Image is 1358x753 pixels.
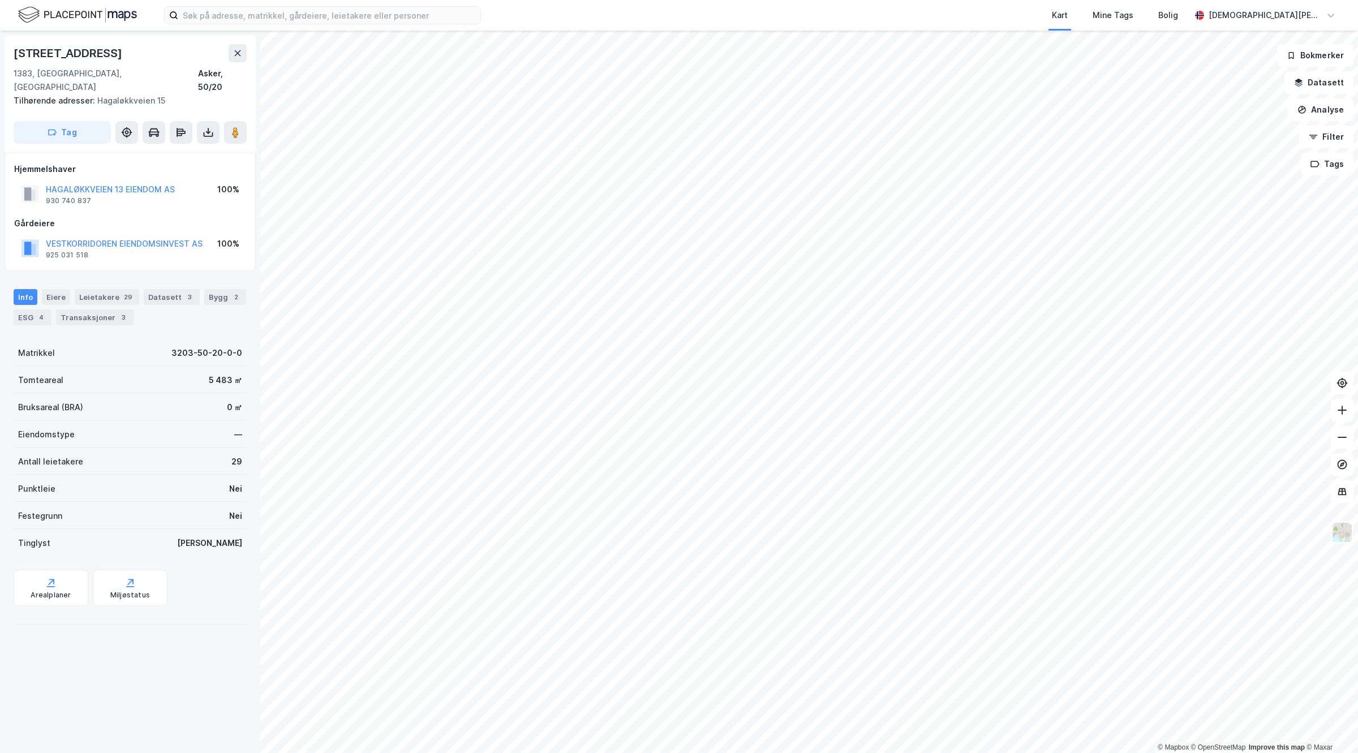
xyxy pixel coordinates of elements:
[217,237,239,251] div: 100%
[14,162,246,176] div: Hjemmelshaver
[229,509,242,523] div: Nei
[46,251,88,260] div: 925 031 518
[217,183,239,196] div: 100%
[18,428,75,441] div: Eiendomstype
[36,312,47,323] div: 4
[198,67,247,94] div: Asker, 50/20
[75,289,139,305] div: Leietakere
[1331,522,1353,543] img: Z
[1249,743,1305,751] a: Improve this map
[18,401,83,414] div: Bruksareal (BRA)
[18,509,62,523] div: Festegrunn
[234,428,242,441] div: —
[204,289,246,305] div: Bygg
[14,67,198,94] div: 1383, [GEOGRAPHIC_DATA], [GEOGRAPHIC_DATA]
[14,289,37,305] div: Info
[110,591,150,600] div: Miljøstatus
[18,482,55,496] div: Punktleie
[227,401,242,414] div: 0 ㎡
[18,455,83,468] div: Antall leietakere
[14,94,238,107] div: Hagaløkkveien 15
[229,482,242,496] div: Nei
[118,312,129,323] div: 3
[18,5,137,25] img: logo.f888ab2527a4732fd821a326f86c7f29.svg
[1158,743,1189,751] a: Mapbox
[1301,153,1353,175] button: Tags
[171,346,242,360] div: 3203-50-20-0-0
[56,309,134,325] div: Transaksjoner
[177,536,242,550] div: [PERSON_NAME]
[122,291,135,303] div: 29
[14,121,111,144] button: Tag
[144,289,200,305] div: Datasett
[184,291,195,303] div: 3
[42,289,70,305] div: Eiere
[31,591,71,600] div: Arealplaner
[14,44,124,62] div: [STREET_ADDRESS]
[1288,98,1353,121] button: Analyse
[18,373,63,387] div: Tomteareal
[231,455,242,468] div: 29
[1299,126,1353,148] button: Filter
[178,7,480,24] input: Søk på adresse, matrikkel, gårdeiere, leietakere eller personer
[18,536,50,550] div: Tinglyst
[1209,8,1322,22] div: [DEMOGRAPHIC_DATA][PERSON_NAME]
[14,309,51,325] div: ESG
[18,346,55,360] div: Matrikkel
[209,373,242,387] div: 5 483 ㎡
[14,96,97,105] span: Tilhørende adresser:
[1301,699,1358,753] iframe: Chat Widget
[1191,743,1246,751] a: OpenStreetMap
[1093,8,1133,22] div: Mine Tags
[1284,71,1353,94] button: Datasett
[46,196,91,205] div: 930 740 837
[1052,8,1068,22] div: Kart
[230,291,242,303] div: 2
[1158,8,1178,22] div: Bolig
[1277,44,1353,67] button: Bokmerker
[14,217,246,230] div: Gårdeiere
